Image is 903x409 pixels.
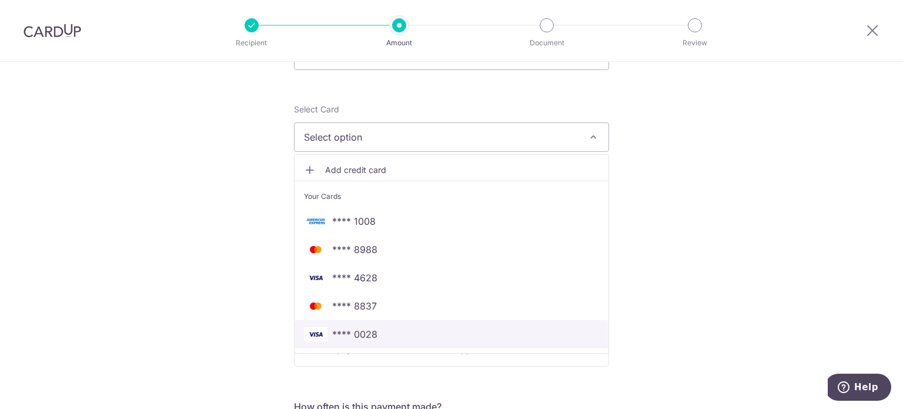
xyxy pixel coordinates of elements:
img: AMEX [304,214,327,228]
img: MASTERCARD [304,242,327,257]
span: Add credit card [325,164,599,176]
span: Your Cards [304,191,341,202]
img: VISA [304,327,327,341]
ul: Select option [294,154,609,354]
img: VISA [304,271,327,285]
a: Add credit card [295,159,608,181]
p: Document [503,37,590,49]
p: Amount [356,37,443,49]
span: translation missing: en.payables.payment_networks.credit_card.summary.labels.select_card [294,104,339,114]
img: MASTERCARD [304,299,327,313]
iframe: Opens a widget where you can find more information [828,374,891,403]
span: Select option [304,130,578,144]
p: Review [651,37,738,49]
p: Recipient [208,37,295,49]
img: CardUp [24,24,81,38]
button: Select option [294,122,609,152]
